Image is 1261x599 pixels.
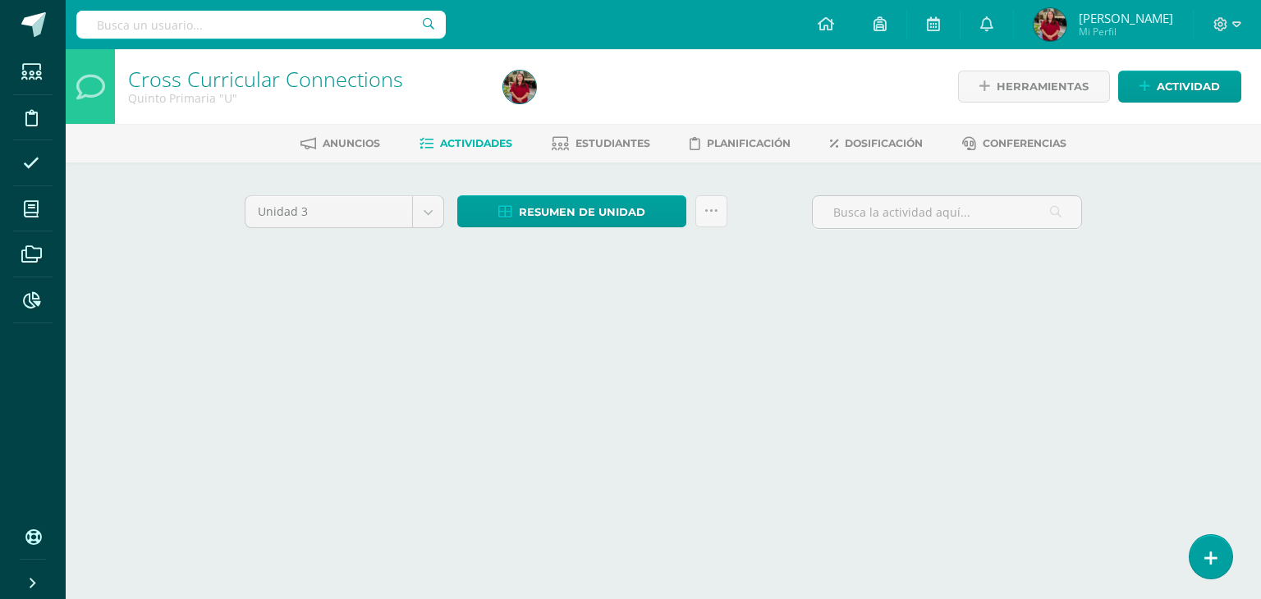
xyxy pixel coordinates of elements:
span: Actividades [440,137,512,149]
span: [PERSON_NAME] [1079,10,1173,26]
span: Dosificación [845,137,923,149]
input: Busca la actividad aquí... [813,196,1081,228]
img: db05960aaf6b1e545792e2ab8cc01445.png [1034,8,1066,41]
span: Resumen de unidad [519,197,645,227]
a: Unidad 3 [245,196,443,227]
span: Planificación [707,137,791,149]
a: Estudiantes [552,130,650,157]
span: Unidad 3 [258,196,400,227]
a: Actividad [1118,71,1241,103]
a: Cross Curricular Connections [128,65,403,93]
span: Conferencias [983,137,1066,149]
a: Actividades [420,130,512,157]
a: Resumen de unidad [457,195,686,227]
div: Quinto Primaria 'U' [128,90,484,106]
a: Conferencias [962,130,1066,157]
span: Mi Perfil [1079,25,1173,39]
a: Herramientas [958,71,1110,103]
span: Estudiantes [575,137,650,149]
span: Actividad [1157,71,1220,102]
a: Dosificación [830,130,923,157]
span: Anuncios [323,137,380,149]
a: Anuncios [300,130,380,157]
img: db05960aaf6b1e545792e2ab8cc01445.png [503,71,536,103]
h1: Cross Curricular Connections [128,67,484,90]
span: Herramientas [997,71,1089,102]
a: Planificación [690,130,791,157]
input: Busca un usuario... [76,11,446,39]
